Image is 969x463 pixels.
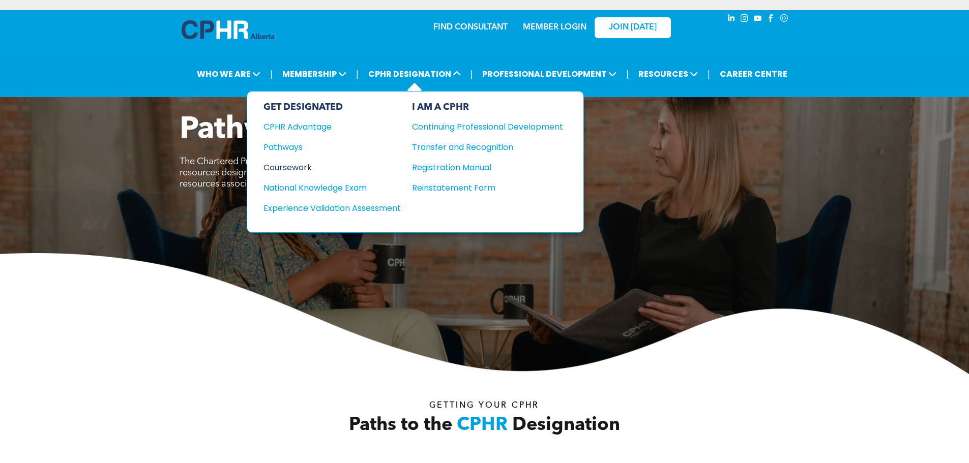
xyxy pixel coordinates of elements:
span: Getting your Cphr [429,402,539,410]
span: WHO WE ARE [194,65,263,83]
div: CPHR Advantage [263,120,387,133]
span: PROFESSIONAL DEVELOPMENT [479,65,620,83]
a: Social network [779,13,790,26]
div: Coursework [263,161,387,174]
a: CPHR Advantage [263,120,401,133]
span: Designation [512,416,620,435]
div: GET DESIGNATED [263,102,401,113]
span: Pathways [180,115,319,145]
div: Transfer and Recognition [412,141,548,153]
a: linkedin [726,13,737,26]
li: | [471,64,473,84]
a: facebook [766,13,777,26]
a: CAREER CENTRE [717,65,790,83]
a: Continuing Professional Development [412,120,563,133]
span: CPHR DESIGNATION [365,65,464,83]
a: Reinstatement Form [412,181,563,194]
div: National Knowledge Exam [263,181,387,194]
span: CPHR [457,416,508,435]
div: Reinstatement Form [412,181,548,194]
li: | [626,64,629,84]
a: Coursework [263,161,401,174]
div: Continuing Professional Development [412,120,548,133]
a: Transfer and Recognition [412,141,563,153]
span: The Chartered Professional in Human Resources (CPHR) is the only human resources designation reco... [180,157,480,189]
span: MEMBERSHIP [279,65,349,83]
li: | [270,64,273,84]
div: I AM A CPHR [412,102,563,113]
a: JOIN [DATE] [595,17,671,38]
a: instagram [739,13,750,26]
a: youtube [752,13,764,26]
a: National Knowledge Exam [263,181,401,194]
div: Pathways [263,141,387,153]
a: Experience Validation Assessment [263,202,401,214]
li: | [708,64,710,84]
div: Registration Manual [412,161,548,174]
img: A blue and white logo for cp alberta [182,20,274,39]
div: Experience Validation Assessment [263,202,387,214]
span: JOIN [DATE] [609,23,657,33]
a: MEMBER LOGIN [523,23,586,32]
a: Registration Manual [412,161,563,174]
span: RESOURCES [635,65,701,83]
a: Pathways [263,141,401,153]
a: FIND CONSULTANT [433,23,508,32]
span: Paths to the [349,416,452,435]
li: | [356,64,359,84]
